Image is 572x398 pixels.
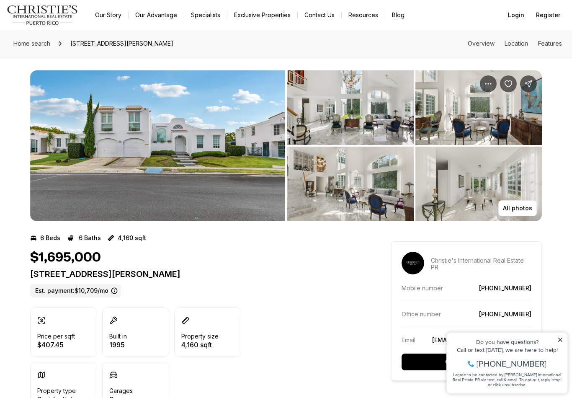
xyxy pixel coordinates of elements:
a: [PHONE_NUMBER] [479,284,531,292]
p: Mobile number [402,284,443,292]
span: [PHONE_NUMBER] [34,39,104,48]
li: 1 of 6 [30,70,285,221]
span: [STREET_ADDRESS][PERSON_NAME] [67,37,177,50]
a: Our Story [88,9,128,21]
a: Blog [385,9,411,21]
p: Price per sqft [37,333,75,340]
img: logo [7,5,78,25]
p: $407.45 [37,341,75,348]
nav: Page section menu [468,40,562,47]
span: Login [508,12,524,18]
h1: $1,695,000 [30,250,101,266]
p: Property size [181,333,219,340]
button: All photos [498,200,537,216]
button: Property options [480,75,497,92]
p: Property type [37,388,76,394]
p: Built in [109,333,127,340]
span: Home search [13,40,50,47]
a: Skip to: Overview [468,40,495,47]
button: View image gallery [30,70,285,221]
button: Contact agent [402,354,531,370]
button: View image gallery [415,70,542,145]
p: Garages [109,388,133,394]
div: Do you have questions? [9,19,121,25]
a: Resources [342,9,385,21]
p: All photos [503,205,532,212]
div: Listing Photos [30,70,542,221]
p: 4,160 sqft [181,341,219,348]
a: Our Advantage [129,9,184,21]
p: 4,160 sqft [118,235,146,241]
label: Est. payment: $10,709/mo [30,284,121,297]
button: View image gallery [287,147,414,221]
a: [PHONE_NUMBER] [479,310,531,318]
button: Contact Us [298,9,341,21]
a: Skip to: Location [505,40,528,47]
li: 2 of 6 [287,70,542,221]
p: 1995 [109,341,127,348]
a: [EMAIL_ADDRESS][DOMAIN_NAME] [432,336,531,344]
a: Skip to: Features [538,40,562,47]
p: Office number [402,310,441,318]
div: Call or text [DATE], we are here to help! [9,27,121,33]
p: Email [402,336,415,344]
p: [STREET_ADDRESS][PERSON_NAME] [30,269,361,279]
p: 6 Beds [40,235,60,241]
button: View image gallery [287,70,414,145]
button: Share Property: 153 CALLE MARTINETE [520,75,537,92]
p: Christie's International Real Estate PR [431,257,531,271]
button: View image gallery [415,147,542,221]
p: 6 Baths [79,235,101,241]
a: Exclusive Properties [227,9,297,21]
button: Register [531,7,565,23]
button: Login [503,7,529,23]
span: Register [536,12,560,18]
a: Home search [10,37,54,50]
button: Save Property: 153 CALLE MARTINETE [500,75,517,92]
button: 6 Baths [67,231,101,245]
span: I agree to be contacted by [PERSON_NAME] International Real Estate PR via text, call & email. To ... [10,52,119,67]
a: Specialists [184,9,227,21]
